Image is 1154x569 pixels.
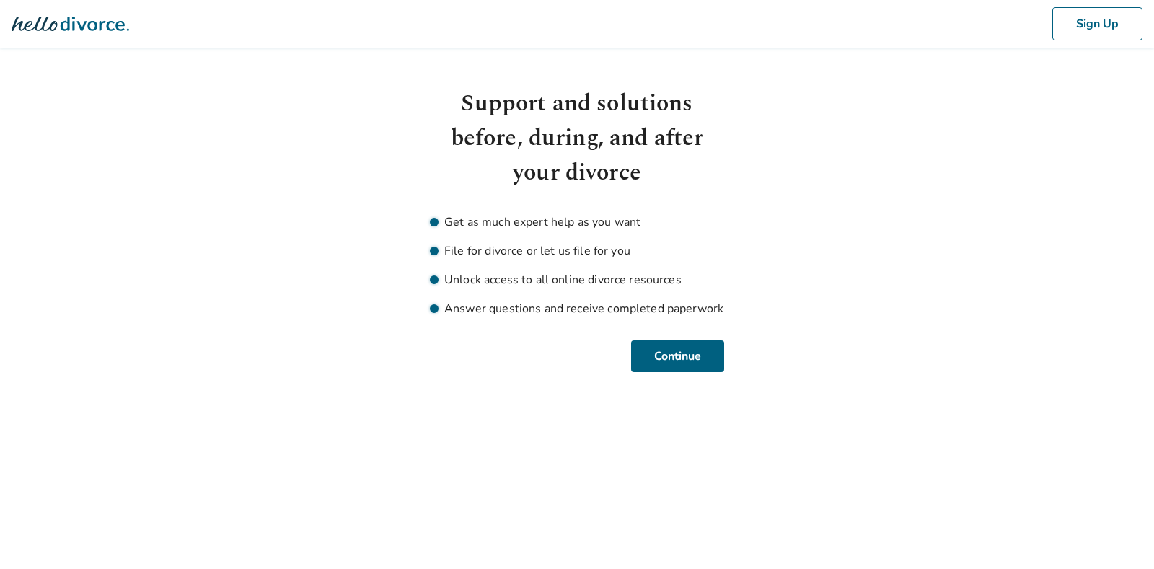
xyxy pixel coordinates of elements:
li: File for divorce or let us file for you [430,242,724,260]
button: Continue [631,340,724,372]
h1: Support and solutions before, during, and after your divorce [430,87,724,190]
button: Sign Up [1052,7,1142,40]
li: Answer questions and receive completed paperwork [430,300,724,317]
li: Get as much expert help as you want [430,213,724,231]
li: Unlock access to all online divorce resources [430,271,724,288]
